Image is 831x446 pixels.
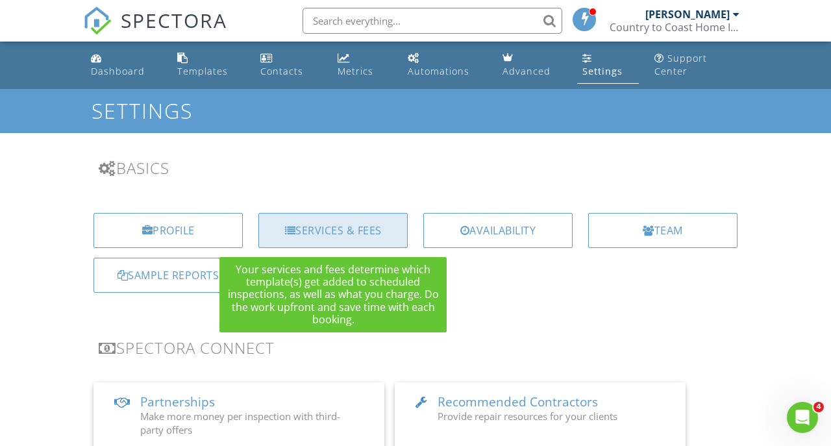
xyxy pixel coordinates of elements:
[99,339,732,356] h3: Spectora Connect
[177,65,228,77] div: Templates
[497,47,567,84] a: Advanced
[610,21,739,34] div: Country to Coast Home Inspections
[121,6,227,34] span: SPECTORA
[258,213,408,248] a: Services & Fees
[654,52,707,77] div: Support Center
[438,393,598,410] span: Recommended Contractors
[332,47,392,84] a: Metrics
[813,402,824,412] span: 4
[86,47,162,84] a: Dashboard
[83,18,227,45] a: SPECTORA
[140,393,215,410] span: Partnerships
[93,213,243,248] a: Profile
[83,6,112,35] img: The Best Home Inspection Software - Spectora
[260,65,303,77] div: Contacts
[588,213,738,248] a: Team
[92,99,739,122] h1: Settings
[423,213,573,248] a: Availability
[338,65,373,77] div: Metrics
[93,258,243,293] a: Sample Reports
[91,65,145,77] div: Dashboard
[172,47,245,84] a: Templates
[140,410,340,436] span: Make more money per inspection with third-party offers
[255,47,322,84] a: Contacts
[403,47,487,84] a: Automations (Basic)
[438,410,617,423] span: Provide repair resources for your clients
[408,65,469,77] div: Automations
[582,65,623,77] div: Settings
[303,8,562,34] input: Search everything...
[649,47,745,84] a: Support Center
[787,402,818,433] iframe: Intercom live chat
[258,258,408,293] a: Discount Codes
[99,159,732,177] h3: Basics
[577,47,639,84] a: Settings
[502,65,551,77] div: Advanced
[645,8,730,21] div: [PERSON_NAME]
